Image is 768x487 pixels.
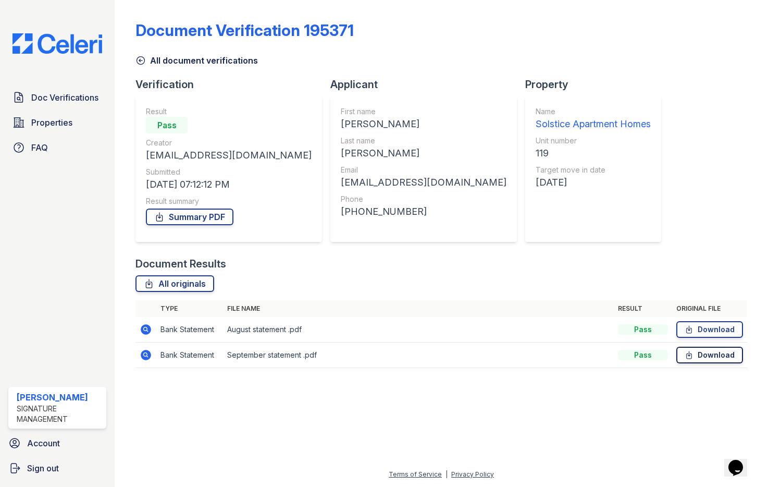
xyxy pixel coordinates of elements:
[4,33,110,54] img: CE_Logo_Blue-a8612792a0a2168367f1c8372b55b34899dd931a85d93a1a3d3e32e68fde9ad4.png
[614,300,672,317] th: Result
[341,106,506,117] div: First name
[445,470,448,478] div: |
[536,165,651,175] div: Target move in date
[135,257,226,271] div: Document Results
[536,117,651,131] div: Solstice Apartment Homes
[146,209,233,225] a: Summary PDF
[146,117,188,133] div: Pass
[536,106,651,131] a: Name Solstice Apartment Homes
[536,175,651,190] div: [DATE]
[146,138,312,148] div: Creator
[135,21,354,40] div: Document Verification 195371
[4,458,110,479] a: Sign out
[676,321,743,338] a: Download
[31,116,72,129] span: Properties
[8,137,106,158] a: FAQ
[223,343,614,368] td: September statement .pdf
[223,317,614,343] td: August statement .pdf
[536,136,651,146] div: Unit number
[223,300,614,317] th: File name
[341,136,506,146] div: Last name
[146,148,312,163] div: [EMAIL_ADDRESS][DOMAIN_NAME]
[135,54,258,67] a: All document verifications
[8,112,106,133] a: Properties
[17,404,102,424] div: Signature Management
[156,317,223,343] td: Bank Statement
[4,433,110,454] a: Account
[135,275,214,292] a: All originals
[27,462,59,474] span: Sign out
[31,91,98,104] span: Doc Verifications
[146,196,312,206] div: Result summary
[146,106,312,117] div: Result
[724,445,758,477] iframe: chat widget
[156,343,223,368] td: Bank Statement
[618,350,668,360] div: Pass
[146,177,312,192] div: [DATE] 07:12:12 PM
[146,167,312,177] div: Submitted
[8,87,106,108] a: Doc Verifications
[525,77,670,92] div: Property
[27,437,60,449] span: Account
[389,470,442,478] a: Terms of Service
[31,141,48,154] span: FAQ
[135,77,330,92] div: Verification
[341,117,506,131] div: [PERSON_NAME]
[341,204,506,219] div: [PHONE_NUMBER]
[330,77,525,92] div: Applicant
[536,106,651,117] div: Name
[536,146,651,161] div: 119
[156,300,223,317] th: Type
[17,391,102,404] div: [PERSON_NAME]
[676,347,743,363] a: Download
[618,324,668,335] div: Pass
[672,300,747,317] th: Original file
[341,194,506,204] div: Phone
[341,165,506,175] div: Email
[341,146,506,161] div: [PERSON_NAME]
[451,470,494,478] a: Privacy Policy
[341,175,506,190] div: [EMAIL_ADDRESS][DOMAIN_NAME]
